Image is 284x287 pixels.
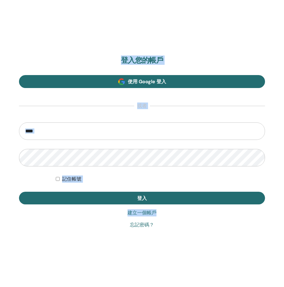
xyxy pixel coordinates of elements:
font: 忘記密碼？ [130,222,154,228]
a: 忘記密碼？ [130,221,154,229]
font: 登入您的帳戶 [121,55,163,65]
font: 使用 Google 登入 [128,78,166,85]
a: 使用 Google 登入 [19,75,265,88]
font: 登入 [137,195,147,201]
a: 建立一個帳戶 [128,209,156,216]
button: 登入 [19,192,265,204]
div: 無限期地保持我的身份驗證狀態或直到我手動註銷 [56,175,265,183]
font: 或者 [137,102,147,109]
font: 記住帳號 [62,176,81,182]
font: 建立一個帳戶 [128,210,156,216]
